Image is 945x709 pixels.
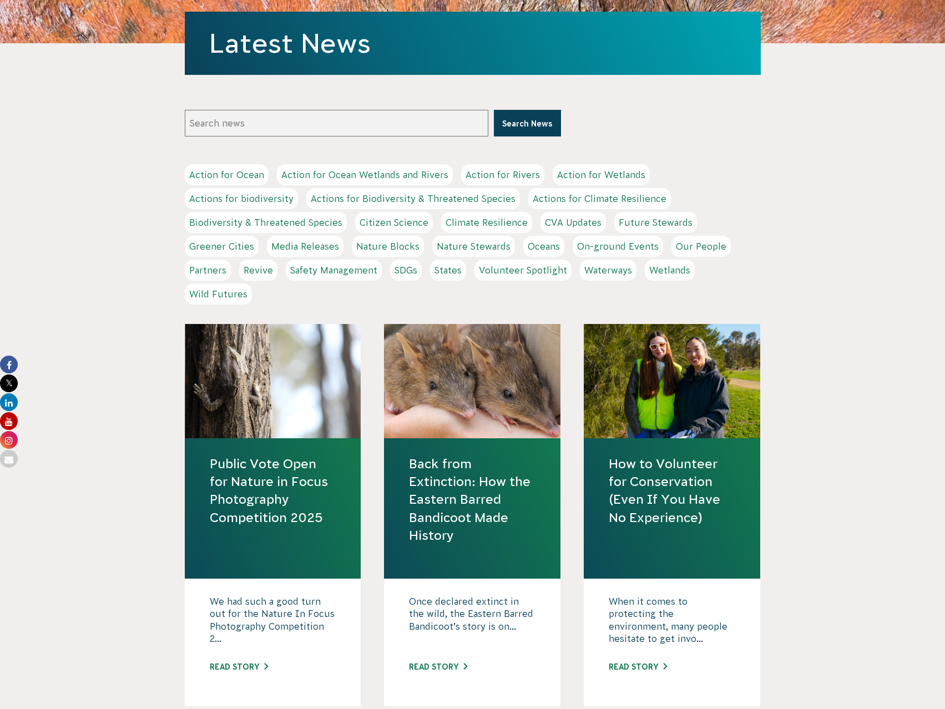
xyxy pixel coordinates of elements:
a: Nature Blocks [352,236,424,257]
a: Oceans [523,236,564,257]
p: We had such a good turn out for the Nature In Focus Photography Competition 2... [210,595,336,651]
a: Citizen Science [355,212,433,233]
a: Waterways [580,260,636,281]
a: Action for Wetlands [553,164,650,185]
input: Search news [185,110,488,136]
a: CVA Updates [540,212,606,233]
a: Read story [409,662,467,671]
a: Biodiversity & Threatened Species [185,212,347,233]
a: Wild Futures [185,283,252,305]
p: When it comes to protecting the environment, many people hesitate to get invo... [609,595,735,651]
a: Actions for biodiversity [185,188,298,209]
a: Climate Resilience [441,212,532,233]
a: Safety Management [286,260,382,281]
a: Media Releases [267,236,343,257]
a: Action for Ocean Wetlands and Rivers [277,164,453,185]
a: Action for Ocean [185,164,269,185]
a: Back from Extinction: How the Eastern Barred Bandicoot Made History [409,455,535,544]
a: Wetlands [645,260,695,281]
a: Action for Rivers [461,164,544,185]
a: Partners [185,260,231,281]
a: Greener Cities [185,236,259,257]
a: Read story [210,662,268,671]
a: Nature Stewards [432,236,515,257]
a: Actions for Climate Resilience [528,188,671,209]
p: Once declared extinct in the wild, the Eastern Barred Bandicoot’s story is on... [409,595,535,651]
a: Revive [239,260,277,281]
a: Volunteer Spotlight [474,260,572,281]
a: On-ground Events [573,236,663,257]
a: Actions for Biodiversity & Threatened Species [306,188,520,209]
a: Public Vote Open for Nature in Focus Photography Competition 2025 [210,455,336,526]
a: SDGs [390,260,422,281]
a: Our People [671,236,731,257]
a: Future Stewards [614,212,697,233]
a: Latest News [209,28,371,58]
a: Read story [609,662,667,671]
a: How to Volunteer for Conservation (Even If You Have No Experience) [609,455,735,526]
a: States [430,260,466,281]
button: Search News [494,110,561,136]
